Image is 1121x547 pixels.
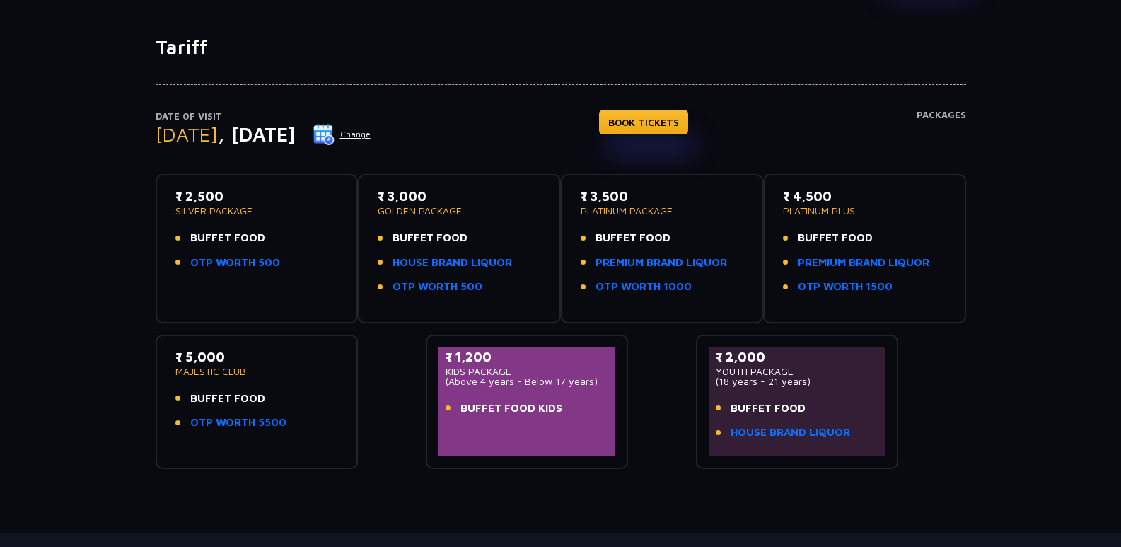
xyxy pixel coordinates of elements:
p: ₹ 3,500 [581,187,744,206]
p: YOUTH PACKAGE [716,367,879,376]
p: ₹ 1,200 [446,347,609,367]
span: BUFFET FOOD [798,230,873,246]
h1: Tariff [156,35,966,59]
p: ₹ 5,000 [175,347,339,367]
p: SILVER PACKAGE [175,206,339,216]
a: OTP WORTH 500 [190,255,280,271]
p: MAJESTIC CLUB [175,367,339,376]
a: HOUSE BRAND LIQUOR [393,255,512,271]
p: ₹ 3,000 [378,187,541,206]
span: , [DATE] [218,122,296,146]
span: BUFFET FOOD [393,230,467,246]
p: ₹ 2,500 [175,187,339,206]
span: BUFFET FOOD [190,230,265,246]
a: HOUSE BRAND LIQUOR [731,425,850,441]
a: PREMIUM BRAND LIQUOR [596,255,727,271]
a: OTP WORTH 5500 [190,415,286,431]
a: OTP WORTH 500 [393,279,482,295]
span: [DATE] [156,122,218,146]
p: PLATINUM PLUS [783,206,946,216]
p: ₹ 2,000 [716,347,879,367]
p: GOLDEN PACKAGE [378,206,541,216]
p: ₹ 4,500 [783,187,946,206]
p: (18 years - 21 years) [716,376,879,386]
a: OTP WORTH 1000 [596,279,692,295]
p: KIDS PACKAGE [446,367,609,376]
h4: Packages [917,110,966,161]
a: BOOK TICKETS [599,110,688,134]
span: BUFFET FOOD [731,401,806,417]
p: PLATINUM PACKAGE [581,206,744,216]
p: Date of Visit [156,110,371,124]
p: (Above 4 years - Below 17 years) [446,376,609,386]
a: OTP WORTH 1500 [798,279,893,295]
span: BUFFET FOOD [596,230,670,246]
span: BUFFET FOOD KIDS [460,401,562,417]
span: BUFFET FOOD [190,391,265,407]
a: PREMIUM BRAND LIQUOR [798,255,929,271]
button: Change [313,123,371,146]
